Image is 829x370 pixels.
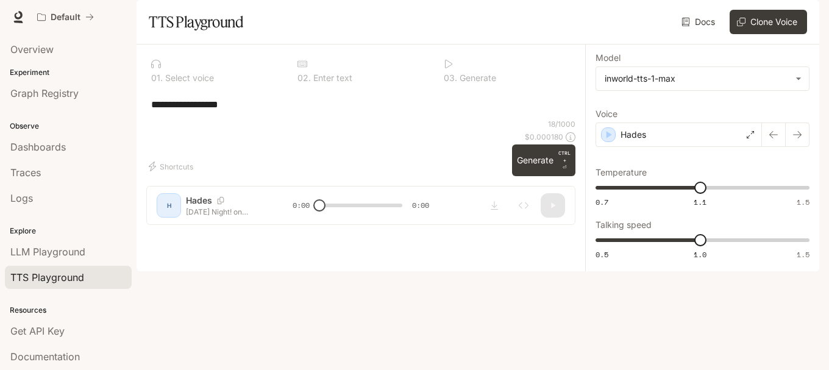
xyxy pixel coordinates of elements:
p: Enter text [311,74,352,82]
p: 0 1 . [151,74,163,82]
p: 18 / 1000 [548,119,575,129]
span: 0.7 [596,197,608,207]
a: Docs [679,10,720,34]
div: inworld-tts-1-max [605,73,789,85]
p: $ 0.000180 [525,132,563,142]
p: Temperature [596,168,647,177]
p: 0 3 . [444,74,457,82]
p: Talking speed [596,221,652,229]
p: Generate [457,74,496,82]
p: ⏎ [558,149,571,171]
span: 1.5 [797,197,809,207]
button: GenerateCTRL +⏎ [512,144,575,176]
p: 0 2 . [297,74,311,82]
span: 1.1 [694,197,706,207]
button: Clone Voice [730,10,807,34]
p: Hades [621,129,646,141]
h1: TTS Playground [149,10,243,34]
span: 1.0 [694,249,706,260]
span: 1.5 [797,249,809,260]
p: Default [51,12,80,23]
button: Shortcuts [146,157,198,176]
p: Voice [596,110,617,118]
div: inworld-tts-1-max [596,67,809,90]
p: Select voice [163,74,214,82]
p: Model [596,54,621,62]
span: 0.5 [596,249,608,260]
button: All workspaces [32,5,99,29]
p: CTRL + [558,149,571,164]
